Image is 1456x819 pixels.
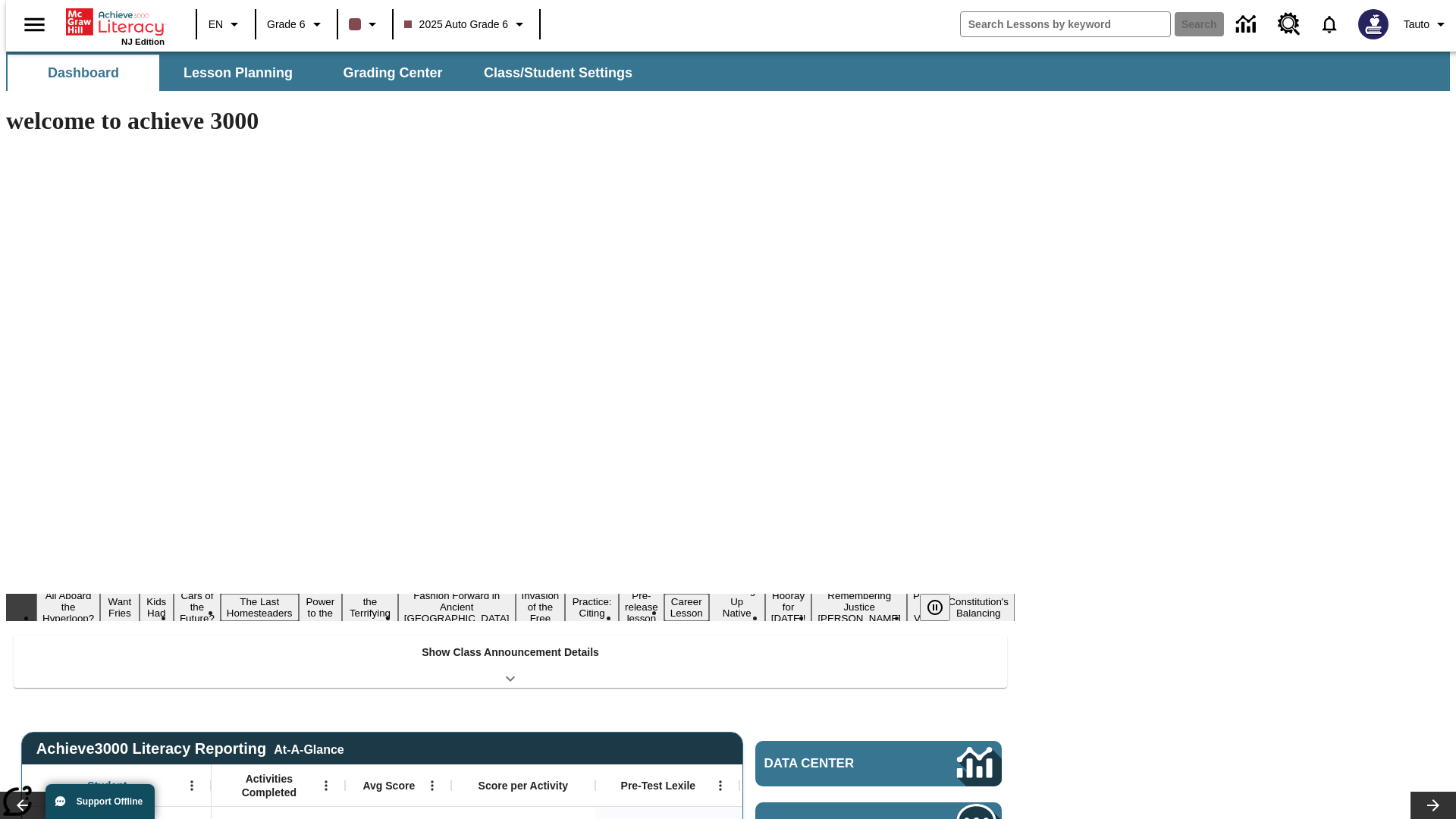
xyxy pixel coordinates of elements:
button: Slide 11 Pre-release lesson [619,588,664,626]
button: Language: EN, Select a language [202,11,250,38]
button: Slide 13 Cooking Up Native Traditions [709,582,765,632]
button: Open Menu [421,774,444,797]
button: Grade: Grade 6, Select a grade [261,11,332,38]
span: Class/Student Settings [484,64,632,82]
input: search field [961,12,1170,36]
span: Dashboard [48,64,119,82]
a: Home [66,7,165,37]
button: Slide 9 The Invasion of the Free CD [516,576,566,638]
button: Select a new avatar [1349,5,1398,44]
button: Slide 4 Cars of the Future? [174,588,221,626]
p: Show Class Announcement Details [422,645,599,661]
span: Score per Activity [479,779,569,792]
button: Class/Student Settings [472,55,645,91]
span: Pre-Test Lexile [621,779,696,792]
button: Slide 1 All Aboard the Hyperloop? [36,588,100,626]
button: Slide 5 The Last Homesteaders [221,594,299,621]
button: Slide 12 Career Lesson [664,594,709,621]
button: Slide 7 Attack of the Terrifying Tomatoes [342,582,398,632]
button: Open side menu [12,2,57,47]
a: Resource Center, Will open in new tab [1269,4,1310,45]
button: Slide 2 Do You Want Fries With That? [100,571,139,644]
span: Lesson Planning [184,64,293,82]
button: Support Offline [45,784,155,819]
span: Grading Center [343,64,442,82]
span: 2025 Auto Grade 6 [404,17,509,33]
img: Avatar [1358,9,1389,39]
button: Slide 15 Remembering Justice O'Connor [811,588,907,626]
a: Data Center [755,741,1002,786]
button: Slide 10 Mixed Practice: Citing Evidence [565,582,619,632]
button: Pause [920,594,950,621]
button: Slide 6 Solar Power to the People [299,582,343,632]
div: Show Class Announcement Details [14,635,1007,688]
a: Notifications [1310,5,1349,44]
span: Avg Score [362,779,415,792]
button: Open Menu [315,774,337,797]
h1: welcome to achieve 3000 [6,107,1015,135]
button: Open Menu [709,774,732,797]
button: Dashboard [8,55,159,91]
span: Activities Completed [219,772,319,799]
button: Lesson Planning [162,55,314,91]
button: Profile/Settings [1398,11,1456,38]
span: Achieve3000 Literacy Reporting [36,740,344,758]
div: At-A-Glance [274,740,344,757]
button: Slide 14 Hooray for Constitution Day! [765,588,812,626]
button: Grading Center [317,55,469,91]
span: Tauto [1404,17,1429,33]
a: Data Center [1227,4,1269,45]
div: Pause [920,594,965,621]
button: Open Menu [180,774,203,797]
div: Home [66,5,165,46]
button: Class color is dark brown. Change class color [343,11,388,38]
span: Grade 6 [267,17,306,33]
button: Class: 2025 Auto Grade 6, Select your class [398,11,535,38]
button: Lesson carousel, Next [1410,792,1456,819]
span: NJ Edition [121,37,165,46]
button: Slide 17 The Constitution's Balancing Act [942,582,1015,632]
span: Support Offline [77,796,143,807]
span: Data Center [764,756,906,771]
span: EN [209,17,223,33]
div: SubNavbar [6,55,646,91]
button: Slide 8 Fashion Forward in Ancient Rome [398,588,516,626]
button: Slide 16 Point of View [907,588,942,626]
span: Student [87,779,127,792]
div: SubNavbar [6,52,1450,91]
button: Slide 3 Dirty Jobs Kids Had To Do [140,571,174,644]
